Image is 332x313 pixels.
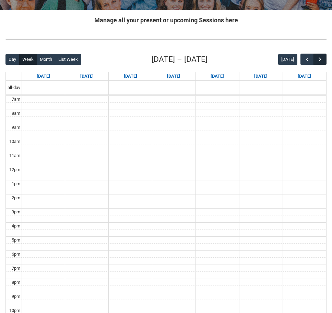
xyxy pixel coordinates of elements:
[6,84,22,91] span: all-day
[166,72,182,80] a: Go to September 10, 2025
[10,209,22,215] div: 3pm
[209,72,225,80] a: Go to September 11, 2025
[296,72,312,80] a: Go to September 13, 2025
[278,54,297,65] button: [DATE]
[5,37,327,42] img: REDU_GREY_LINE
[10,110,22,117] div: 8am
[10,194,22,201] div: 2pm
[8,138,22,145] div: 10am
[253,72,269,80] a: Go to September 12, 2025
[37,54,56,65] button: Month
[10,96,22,103] div: 7am
[10,279,22,286] div: 8pm
[152,54,207,65] h2: [DATE] – [DATE]
[8,152,22,159] div: 11am
[5,15,327,25] h2: Manage all your present or upcoming Sessions here
[122,72,139,80] a: Go to September 9, 2025
[300,54,313,65] button: Previous Week
[79,72,95,80] a: Go to September 8, 2025
[10,124,22,131] div: 9am
[10,251,22,258] div: 6pm
[10,237,22,244] div: 5pm
[55,54,81,65] button: List Week
[19,54,37,65] button: Week
[8,166,22,173] div: 12pm
[10,223,22,230] div: 4pm
[35,72,51,80] a: Go to September 7, 2025
[10,265,22,272] div: 7pm
[10,180,22,187] div: 1pm
[313,54,327,65] button: Next Week
[10,293,22,300] div: 9pm
[5,54,20,65] button: Day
